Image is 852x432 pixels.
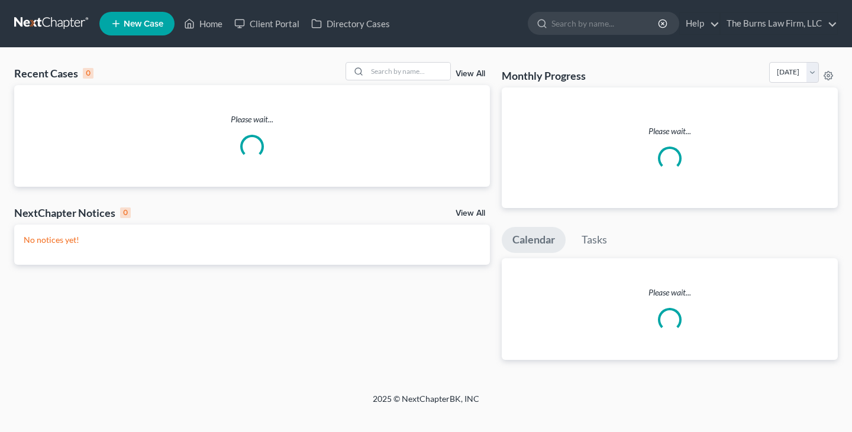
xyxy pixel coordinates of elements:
[721,13,837,34] a: The Burns Law Firm, LLC
[120,207,131,218] div: 0
[228,13,305,34] a: Client Portal
[456,70,485,78] a: View All
[89,393,763,414] div: 2025 © NextChapterBK, INC
[571,227,618,253] a: Tasks
[24,234,480,246] p: No notices yet!
[551,12,660,34] input: Search by name...
[511,125,828,137] p: Please wait...
[83,68,93,79] div: 0
[14,206,131,220] div: NextChapter Notices
[502,227,566,253] a: Calendar
[502,69,586,83] h3: Monthly Progress
[124,20,163,28] span: New Case
[178,13,228,34] a: Home
[14,66,93,80] div: Recent Cases
[14,113,490,125] p: Please wait...
[502,287,838,298] p: Please wait...
[680,13,719,34] a: Help
[456,209,485,217] a: View All
[367,63,450,80] input: Search by name...
[305,13,396,34] a: Directory Cases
